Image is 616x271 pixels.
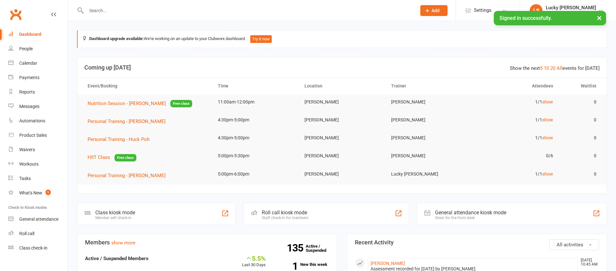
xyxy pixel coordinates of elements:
a: Roll call [8,226,68,241]
td: 0 [559,130,602,145]
h3: Members [85,239,329,246]
a: All [557,65,562,71]
div: Messages [19,104,39,109]
td: [PERSON_NAME] [385,148,472,163]
a: show [542,171,553,177]
td: 0/6 [472,148,559,163]
div: Member self check-in [95,216,135,220]
div: Calendar [19,61,37,66]
th: Location [299,78,385,94]
td: [PERSON_NAME] [299,112,385,127]
td: [PERSON_NAME] [385,112,472,127]
div: LS [530,4,543,17]
a: Class kiosk mode [8,241,68,255]
td: 0 [559,112,602,127]
a: Product Sales [8,128,68,143]
div: Tasks [19,176,31,181]
div: Automations [19,118,45,123]
strong: Active / Suspended Members [85,256,149,261]
div: General attendance kiosk mode [435,209,506,216]
td: [PERSON_NAME] [385,94,472,110]
th: Attendees [472,78,559,94]
td: 5:00pm-5:30pm [212,148,299,163]
div: Dashboard [19,32,41,37]
div: Reports [19,89,35,94]
a: Clubworx [8,6,24,22]
a: show [542,135,553,140]
a: 5 [540,65,543,71]
td: [PERSON_NAME] [299,94,385,110]
td: 1/1 [472,94,559,110]
div: Staff check-in for members [262,216,308,220]
span: Personal Training - [PERSON_NAME] [88,119,166,124]
button: Personal Training - [PERSON_NAME] [88,118,170,125]
a: Tasks [8,171,68,186]
div: Great for the front desk [435,216,506,220]
h3: Coming up [DATE] [84,64,600,71]
div: What's New [19,190,42,195]
strong: 1 [275,261,298,271]
a: [PERSON_NAME] [371,261,405,266]
a: show more [111,240,135,246]
button: Personal Training - [PERSON_NAME] [88,172,170,179]
a: Automations [8,114,68,128]
a: 1New this week [275,262,329,267]
a: 135Active / Suspended [306,239,334,257]
th: Waitlist [559,78,602,94]
span: Personal Training - Huck Poh [88,136,150,142]
a: Workouts [8,157,68,171]
a: show [542,117,553,122]
span: 1 [46,190,51,195]
span: Free class [115,154,136,161]
th: Trainer [385,78,472,94]
span: Signed in successfully. [500,15,552,21]
input: Search... [84,6,412,15]
div: Product Sales [19,133,47,138]
td: Lucky [PERSON_NAME] [385,167,472,182]
div: Show the next events for [DATE] [510,64,600,72]
button: Personal Training - Huck Poh [88,135,154,143]
a: 20 [550,65,555,71]
td: 1/1 [472,112,559,127]
td: 0 [559,167,602,182]
span: Nutrition Session - [PERSON_NAME] [88,101,166,106]
td: 11:00am-12:00pm [212,94,299,110]
button: Try it now [250,35,272,43]
div: We're working on an update to your Clubworx dashboard. [77,30,607,48]
a: Dashboard [8,27,68,42]
button: × [594,11,605,25]
a: What's New1 [8,186,68,200]
span: Personal Training - [PERSON_NAME] [88,173,166,178]
div: Bodyline Fitness [546,11,596,16]
a: 10 [544,65,549,71]
span: Add [432,8,440,13]
time: [DATE] 10:45 AM [577,258,599,267]
td: 5:00pm-6:00pm [212,167,299,182]
div: Lucky [PERSON_NAME] [546,5,596,11]
div: Payments [19,75,39,80]
td: [PERSON_NAME] [299,167,385,182]
span: Free class [170,100,192,107]
div: Roll call [19,231,34,236]
div: Class kiosk mode [95,209,135,216]
a: General attendance kiosk mode [8,212,68,226]
td: [PERSON_NAME] [299,148,385,163]
div: Class check-in [19,245,47,250]
th: Event/Booking [82,78,212,94]
th: Time [212,78,299,94]
button: Nutrition Session - [PERSON_NAME]Free class [88,100,192,108]
strong: 135 [287,243,306,253]
a: Messages [8,99,68,114]
div: Last 30 Days [242,255,266,268]
span: HIIT Class [88,154,110,160]
td: 4:30pm-5:00pm [212,130,299,145]
h3: Recent Activity [355,239,599,246]
button: HIIT ClassFree class [88,153,136,161]
div: Waivers [19,147,35,152]
div: General attendance [19,217,58,222]
a: Calendar [8,56,68,70]
td: 0 [559,94,602,110]
a: Payments [8,70,68,85]
a: Waivers [8,143,68,157]
span: Settings [474,3,492,18]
